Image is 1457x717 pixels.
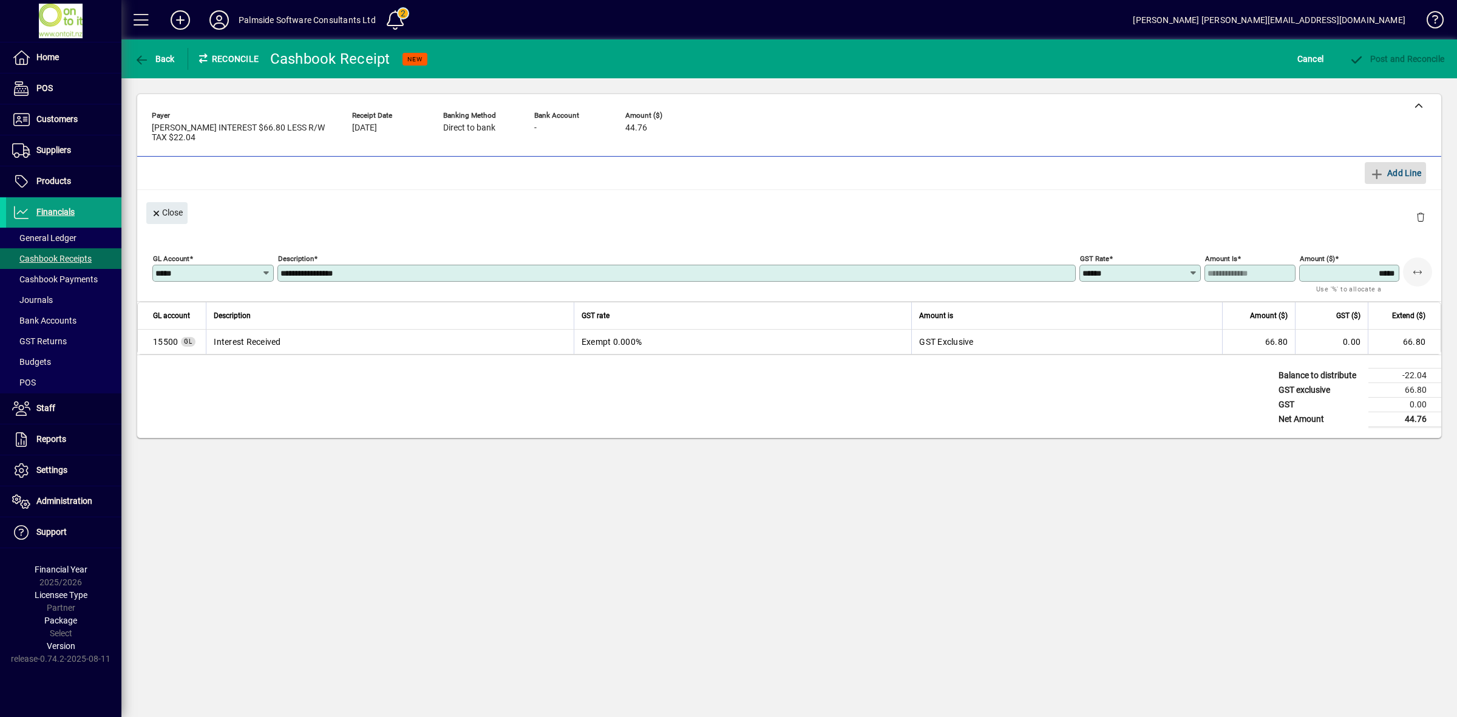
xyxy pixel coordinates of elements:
[574,330,911,354] td: Exempt 0.000%
[36,527,67,537] span: Support
[6,310,121,331] a: Bank Accounts
[6,372,121,393] a: POS
[6,486,121,517] a: Administration
[407,55,423,63] span: NEW
[35,590,87,600] span: Licensee Type
[36,434,66,444] span: Reports
[12,233,76,243] span: General Ledger
[12,295,53,305] span: Journals
[1133,10,1405,30] div: [PERSON_NAME] [PERSON_NAME][EMAIL_ADDRESS][DOMAIN_NAME]
[6,517,121,548] a: Support
[36,52,59,62] span: Home
[1272,382,1368,397] td: GST exclusive
[161,9,200,31] button: Add
[36,114,78,124] span: Customers
[6,290,121,310] a: Journals
[6,73,121,104] a: POS
[44,616,77,625] span: Package
[1272,412,1368,427] td: Net Amount
[582,309,610,322] span: GST rate
[1365,162,1427,184] button: Add Line
[121,48,188,70] app-page-header-button: Back
[1080,254,1109,263] mat-label: GST rate
[153,254,189,263] mat-label: GL Account
[1300,254,1335,263] mat-label: Amount ($)
[6,331,121,352] a: GST Returns
[1336,309,1360,322] span: GST ($)
[1403,257,1432,287] button: Apply remaining balance
[188,49,261,69] div: Reconcile
[12,378,36,387] span: POS
[200,9,239,31] button: Profile
[184,338,192,345] span: GL
[1316,282,1390,308] mat-hint: Use '%' to allocate a percentage
[36,496,92,506] span: Administration
[12,274,98,284] span: Cashbook Payments
[6,248,121,269] a: Cashbook Receipts
[143,207,191,218] app-page-header-button: Close
[35,565,87,574] span: Financial Year
[153,336,178,348] span: Interest Received
[12,336,67,346] span: GST Returns
[134,54,175,64] span: Back
[1272,368,1368,382] td: Balance to distribute
[1368,412,1441,427] td: 44.76
[1346,48,1447,70] button: Post and Reconcile
[911,330,1222,354] td: GST Exclusive
[1222,330,1295,354] td: 66.80
[1272,397,1368,412] td: GST
[36,145,71,155] span: Suppliers
[1368,382,1441,397] td: 66.80
[36,176,71,186] span: Products
[1370,163,1422,183] span: Add Line
[6,424,121,455] a: Reports
[6,455,121,486] a: Settings
[214,309,251,322] span: Description
[6,42,121,73] a: Home
[6,228,121,248] a: General Ledger
[36,403,55,413] span: Staff
[1406,211,1435,222] app-page-header-button: Delete
[12,254,92,263] span: Cashbook Receipts
[6,135,121,166] a: Suppliers
[1250,309,1288,322] span: Amount ($)
[1368,397,1441,412] td: 0.00
[1418,2,1442,42] a: Knowledge Base
[1392,309,1425,322] span: Extend ($)
[278,254,314,263] mat-label: Description
[12,357,51,367] span: Budgets
[36,465,67,475] span: Settings
[919,309,953,322] span: Amount is
[146,202,188,224] button: Close
[6,269,121,290] a: Cashbook Payments
[206,330,574,354] td: Interest Received
[36,83,53,93] span: POS
[153,309,190,322] span: GL account
[1368,368,1441,382] td: -22.04
[6,166,121,197] a: Products
[12,316,76,325] span: Bank Accounts
[1295,330,1368,354] td: 0.00
[270,49,390,69] div: Cashbook Receipt
[131,48,178,70] button: Back
[1205,254,1237,263] mat-label: Amount is
[1349,54,1444,64] span: Post and Reconcile
[6,393,121,424] a: Staff
[1297,49,1324,69] span: Cancel
[239,10,376,30] div: Palmside Software Consultants Ltd
[6,104,121,135] a: Customers
[36,207,75,217] span: Financials
[6,352,121,372] a: Budgets
[1406,202,1435,231] button: Delete
[1368,330,1441,354] td: 66.80
[47,641,75,651] span: Version
[151,203,183,223] span: Close
[1294,48,1327,70] button: Cancel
